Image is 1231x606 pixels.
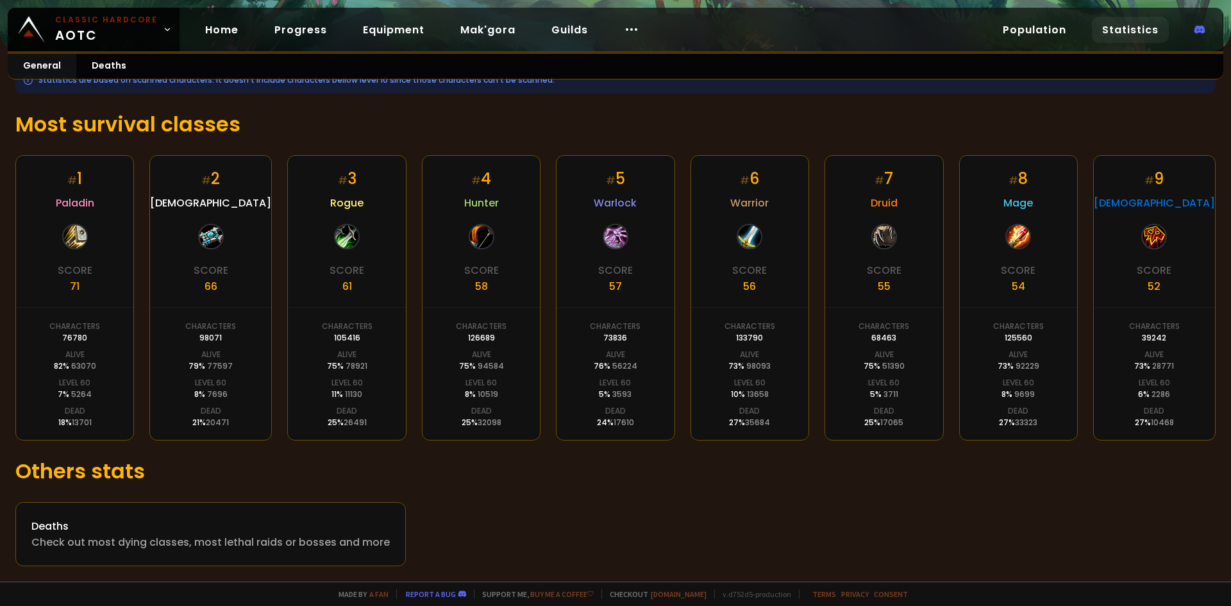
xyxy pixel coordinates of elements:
div: Alive [1144,349,1164,360]
a: Mak'gora [450,17,526,43]
div: 61 [342,278,352,294]
div: 58 [475,278,488,294]
span: [DEMOGRAPHIC_DATA] [1094,195,1215,211]
div: Score [464,262,499,278]
div: Level 60 [1003,377,1034,389]
span: Rogue [330,195,364,211]
h1: Others stats [15,456,1216,487]
div: Score [330,262,364,278]
div: 7 [875,167,893,190]
span: 3711 [883,389,898,400]
div: 5 % [599,389,632,400]
span: Support me, [474,589,594,599]
div: 52 [1148,278,1160,294]
div: Level 60 [465,377,497,389]
div: Characters [322,321,373,332]
span: 20471 [206,417,229,428]
div: Level 60 [599,377,631,389]
div: 24 % [597,417,634,428]
a: Population [992,17,1076,43]
div: Check out most dying classes, most lethal raids or bosses and more [31,534,390,550]
div: Alive [201,349,221,360]
div: 55 [878,278,891,294]
span: 17610 [614,417,634,428]
a: Equipment [353,17,435,43]
div: Level 60 [868,377,900,389]
small: # [1144,173,1154,188]
div: 39242 [1142,332,1166,344]
div: 3 [338,167,356,190]
span: 13658 [747,389,769,400]
div: 125560 [1005,332,1032,344]
div: Dead [874,405,894,417]
div: 73 % [728,360,771,372]
div: 10 % [731,389,769,400]
span: Hunter [464,195,499,211]
small: # [201,173,211,188]
span: [DEMOGRAPHIC_DATA] [150,195,271,211]
div: Characters [49,321,100,332]
span: 98093 [746,360,771,371]
small: Classic Hardcore [55,14,158,26]
div: 8 % [465,389,498,400]
span: Druid [871,195,898,211]
span: 2286 [1151,389,1170,400]
small: # [740,173,749,188]
div: Alive [1009,349,1028,360]
span: 77597 [207,360,233,371]
span: 13701 [72,417,92,428]
a: DeathsCheck out most dying classes, most lethal raids or bosses and more [15,502,406,566]
span: Mage [1003,195,1033,211]
div: Characters [858,321,909,332]
div: Level 60 [1139,377,1170,389]
div: Score [194,262,228,278]
span: 9699 [1014,389,1035,400]
div: 133790 [736,332,763,344]
small: # [875,173,884,188]
div: Characters [185,321,236,332]
div: 21 % [192,417,229,428]
div: Alive [65,349,85,360]
div: Characters [724,321,775,332]
span: 17065 [880,417,903,428]
span: 33323 [1015,417,1037,428]
div: 57 [609,278,622,294]
div: 25 % [864,417,903,428]
span: Paladin [56,195,94,211]
span: 35684 [745,417,770,428]
small: # [606,173,615,188]
span: Warlock [594,195,637,211]
span: 10519 [478,389,498,400]
div: 75 % [327,360,367,372]
div: Characters [590,321,641,332]
div: 2 [201,167,220,190]
span: 63070 [71,360,96,371]
a: Classic HardcoreAOTC [8,8,180,51]
div: 54 [1012,278,1025,294]
h1: Most survival classes [15,109,1216,140]
span: 32098 [478,417,501,428]
div: 8 [1009,167,1028,190]
div: 8 % [194,389,228,400]
span: AOTC [55,14,158,45]
span: 5264 [71,389,92,400]
div: Level 60 [331,377,363,389]
div: Score [598,262,633,278]
div: 76780 [62,332,87,344]
div: 68463 [871,332,896,344]
span: 28771 [1152,360,1174,371]
div: 27 % [1135,417,1174,428]
span: 78921 [346,360,367,371]
span: 51390 [882,360,905,371]
div: 98071 [199,332,222,344]
span: 10468 [1151,417,1174,428]
div: 82 % [54,360,96,372]
div: Dead [605,405,626,417]
span: 11130 [345,389,362,400]
small: # [471,173,481,188]
div: Alive [740,349,759,360]
div: 6 [740,167,759,190]
div: Score [867,262,901,278]
div: Statistics are based on scanned characters. It doesn't include characters bellow level 10 since t... [15,67,1216,94]
div: Dead [337,405,357,417]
